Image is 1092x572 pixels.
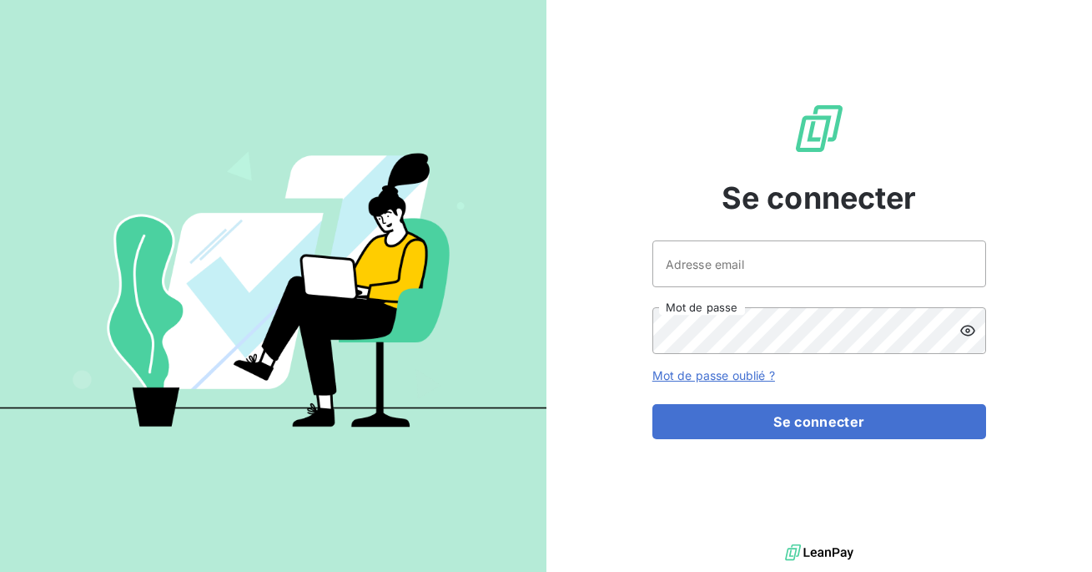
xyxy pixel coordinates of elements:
[652,404,986,439] button: Se connecter
[722,175,917,220] span: Se connecter
[793,102,846,155] img: Logo LeanPay
[652,240,986,287] input: placeholder
[652,368,775,382] a: Mot de passe oublié ?
[785,540,853,565] img: logo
